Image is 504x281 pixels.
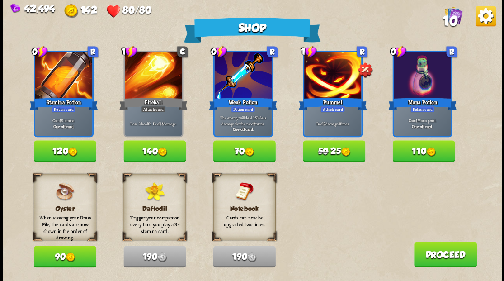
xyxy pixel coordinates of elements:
[446,46,457,57] div: R
[213,140,275,162] button: 70
[320,105,345,112] div: Attack card
[34,140,96,162] button: 120
[245,147,254,157] img: Gold.png
[232,126,254,132] b: One-off card.
[303,140,365,162] button: 5025
[51,105,75,112] div: Potion card
[318,146,328,156] span: 50
[157,252,167,262] img: Gold.png
[395,118,449,123] p: Gain Mana point.
[231,105,255,112] div: Potion card
[476,6,496,26] img: Options_Button.png
[53,123,74,129] b: One-off card.
[121,45,137,57] div: 1
[106,4,151,18] div: Health
[341,147,350,157] img: Gold.png
[217,205,271,212] h3: Notebook
[410,105,434,112] div: Potion card
[66,252,75,262] img: Gold.png
[34,246,96,267] button: 90
[106,4,120,18] img: Heart.png
[388,96,456,112] div: Mana Potion
[298,96,367,112] div: Pummel
[444,6,462,24] img: Cards_Icon.png
[217,214,271,228] p: Cards can now be upgraded two times.
[412,123,433,129] b: One-off card.
[356,46,367,57] div: R
[235,182,254,201] img: Notebook.png
[119,96,187,112] div: Fireball
[68,147,78,157] img: Gold.png
[10,4,20,13] img: Gem.png
[306,120,360,126] p: Deal damage times.
[127,214,181,234] p: Trigger your companion every time you play a 3+ stamina card.
[87,46,98,57] div: R
[10,3,55,14] div: Gems
[426,147,436,157] img: Gold.png
[141,105,165,112] div: Attack card
[414,242,476,267] button: Proceed
[442,13,457,28] span: 10
[184,18,320,43] div: Shop
[80,4,97,15] span: 142
[37,118,91,123] p: Gain Stamina.
[267,46,277,57] div: R
[144,182,165,201] img: Daffodil.png
[211,45,227,57] div: 0
[29,96,98,112] div: Stamina Potion
[38,214,92,241] p: When viewing your Draw Pile, the cards are now shown in the order of drawing.
[122,4,151,15] span: 80/80
[160,120,163,126] b: 14
[247,252,257,262] img: Gold.png
[357,62,373,78] img: Discount_Icon.png
[415,118,417,123] b: 1
[444,6,462,27] div: View all the cards in your deck
[59,118,61,123] b: 1
[126,120,180,126] p: Lose 2 health. Deal damage.
[55,182,75,201] img: Oyster.png
[38,205,92,212] h3: Oyster
[158,147,167,157] img: Gold.png
[32,45,47,57] div: 0
[391,45,406,57] div: 0
[301,45,316,57] div: 1
[392,140,455,162] button: 110
[64,4,78,18] img: Gold.png
[338,120,340,126] b: 3
[209,96,277,112] div: Weak Potion
[253,120,255,126] b: 2
[123,140,186,162] button: 140
[216,115,270,126] p: The enemy will deal 25% less damage for the next turns.
[213,246,275,267] button: 190
[323,120,325,126] b: 2
[64,4,97,18] div: Gold
[127,205,181,212] h3: Daffodil
[123,246,186,267] button: 190
[177,46,188,57] div: C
